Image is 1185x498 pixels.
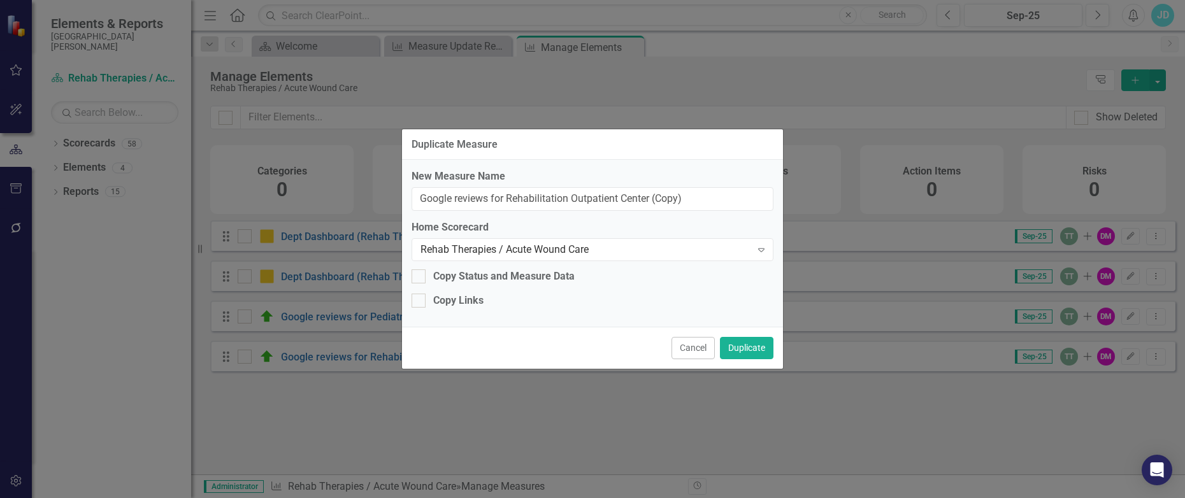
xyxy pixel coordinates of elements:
[412,139,498,150] div: Duplicate Measure
[1142,455,1172,485] div: Open Intercom Messenger
[433,294,484,308] div: Copy Links
[412,169,773,184] label: New Measure Name
[720,337,773,359] button: Duplicate
[671,337,715,359] button: Cancel
[420,242,751,257] div: Rehab Therapies / Acute Wound Care
[412,220,773,235] label: Home Scorecard
[412,187,773,211] input: Name
[433,269,575,284] div: Copy Status and Measure Data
